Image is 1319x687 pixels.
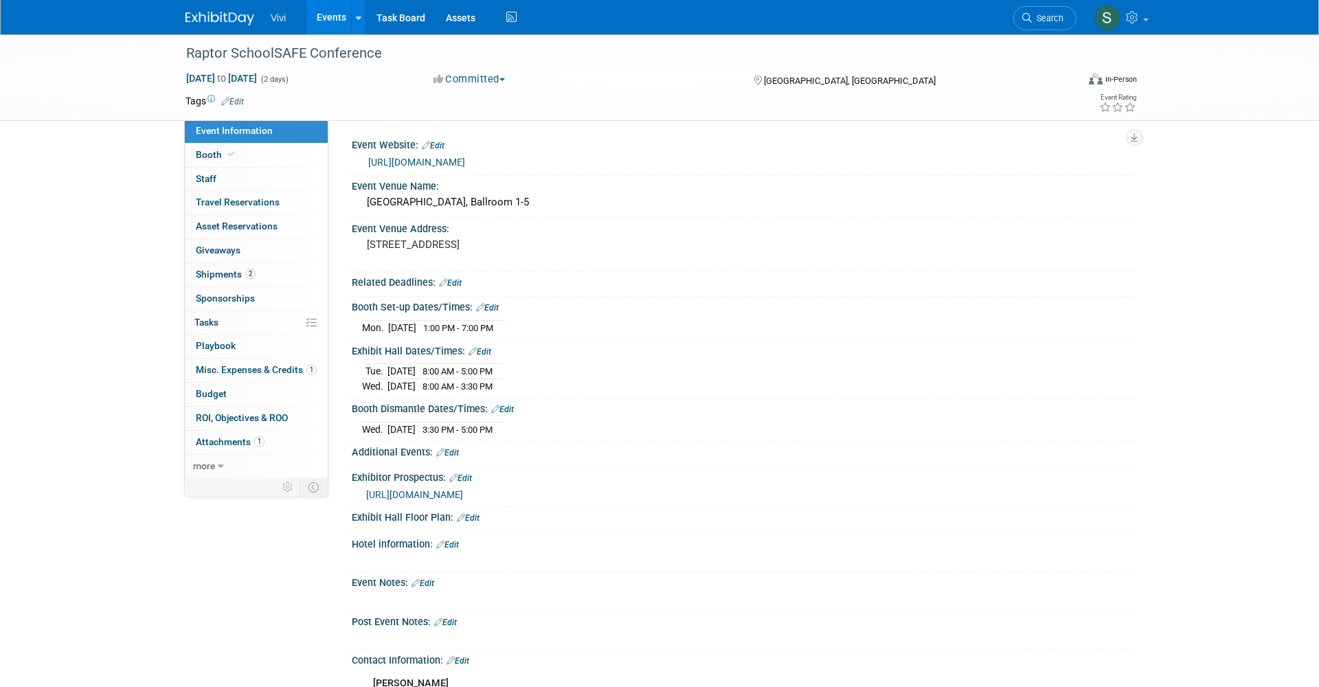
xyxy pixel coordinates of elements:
[436,448,459,458] a: Edit
[271,12,286,23] span: Vivi
[196,149,238,160] span: Booth
[388,320,416,335] td: [DATE]
[491,405,514,414] a: Edit
[457,513,480,523] a: Edit
[185,94,244,108] td: Tags
[185,359,328,382] a: Misc. Expenses & Credits1
[196,173,216,184] span: Staff
[196,388,227,399] span: Budget
[449,473,472,483] a: Edit
[434,618,457,627] a: Edit
[764,76,936,86] span: [GEOGRAPHIC_DATA], [GEOGRAPHIC_DATA]
[447,656,469,666] a: Edit
[194,317,218,328] span: Tasks
[196,340,236,351] span: Playbook
[1094,5,1120,31] img: Sara Membreno
[221,97,244,106] a: Edit
[185,311,328,335] a: Tasks
[1099,94,1136,101] div: Event Rating
[185,335,328,358] a: Playbook
[352,176,1134,193] div: Event Venue Name:
[367,238,662,251] pre: [STREET_ADDRESS]
[352,534,1134,552] div: Hotel information:
[260,75,289,84] span: (2 days)
[196,412,288,423] span: ROI, Objectives & ROO
[422,425,493,435] span: 3:30 PM - 5:00 PM
[352,611,1134,629] div: Post Event Notes:
[1089,74,1103,85] img: Format-Inperson.png
[995,71,1137,92] div: Event Format
[1105,74,1137,85] div: In-Person
[228,150,235,158] i: Booth reservation complete
[352,572,1134,590] div: Event Notes:
[352,467,1134,485] div: Exhibitor Prospectus:
[362,422,387,436] td: Wed.
[362,379,387,393] td: Wed.
[185,215,328,238] a: Asset Reservations
[352,272,1134,290] div: Related Deadlines:
[185,431,328,454] a: Attachments1
[352,135,1134,153] div: Event Website:
[352,218,1134,236] div: Event Venue Address:
[254,436,264,447] span: 1
[422,141,444,150] a: Edit
[185,407,328,430] a: ROI, Objectives & ROO
[352,507,1134,525] div: Exhibit Hall Floor Plan:
[196,364,317,375] span: Misc. Expenses & Credits
[362,364,387,379] td: Tue.
[185,144,328,167] a: Booth
[245,269,256,279] span: 2
[352,442,1134,460] div: Additional Events:
[387,379,416,393] td: [DATE]
[193,460,215,471] span: more
[306,365,317,375] span: 1
[185,72,258,85] span: [DATE] [DATE]
[185,168,328,191] a: Staff
[196,196,280,207] span: Travel Reservations
[352,341,1134,359] div: Exhibit Hall Dates/Times:
[300,478,328,496] td: Toggle Event Tabs
[215,73,228,84] span: to
[196,436,264,447] span: Attachments
[387,364,416,379] td: [DATE]
[185,383,328,406] a: Budget
[436,540,459,550] a: Edit
[476,303,499,313] a: Edit
[423,323,493,333] span: 1:00 PM - 7:00 PM
[387,422,416,436] td: [DATE]
[469,347,491,357] a: Edit
[196,221,278,232] span: Asset Reservations
[185,287,328,311] a: Sponsorships
[185,263,328,286] a: Shipments2
[185,191,328,214] a: Travel Reservations
[196,245,240,256] span: Giveaways
[352,398,1134,416] div: Booth Dismantle Dates/Times:
[366,489,463,500] a: [URL][DOMAIN_NAME]
[185,455,328,478] a: more
[1032,13,1063,23] span: Search
[185,12,254,25] img: ExhibitDay
[196,293,255,304] span: Sponsorships
[196,269,256,280] span: Shipments
[368,157,465,168] a: [URL][DOMAIN_NAME]
[439,278,462,288] a: Edit
[1013,6,1076,30] a: Search
[362,320,388,335] td: Mon.
[412,578,434,588] a: Edit
[352,297,1134,315] div: Booth Set-up Dates/Times:
[276,478,300,496] td: Personalize Event Tab Strip
[352,650,1134,668] div: Contact Information:
[422,366,493,376] span: 8:00 AM - 5:00 PM
[422,381,493,392] span: 8:00 AM - 3:30 PM
[181,41,1056,66] div: Raptor SchoolSAFE Conference
[362,192,1123,213] div: [GEOGRAPHIC_DATA], Ballroom 1-5
[185,120,328,143] a: Event Information
[185,239,328,262] a: Giveaways
[429,72,510,87] button: Committed
[196,125,273,136] span: Event Information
